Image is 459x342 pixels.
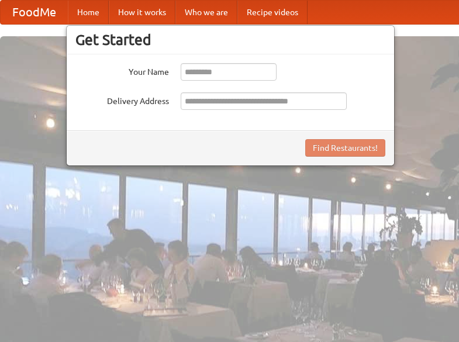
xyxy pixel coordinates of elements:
[68,1,109,24] a: Home
[305,139,385,157] button: Find Restaurants!
[175,1,237,24] a: Who we are
[1,1,68,24] a: FoodMe
[75,63,169,78] label: Your Name
[75,92,169,107] label: Delivery Address
[237,1,308,24] a: Recipe videos
[75,31,385,49] h3: Get Started
[109,1,175,24] a: How it works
